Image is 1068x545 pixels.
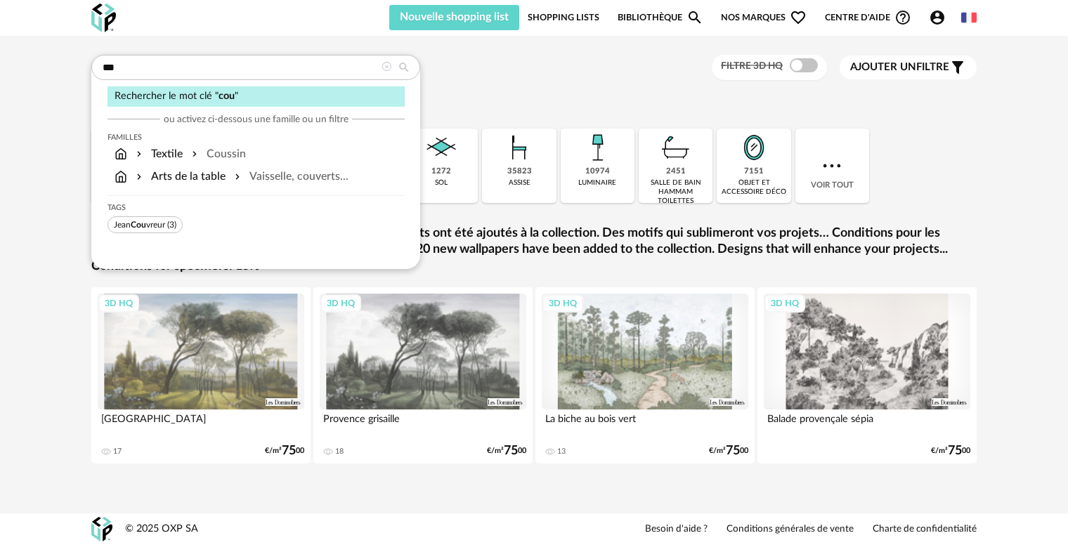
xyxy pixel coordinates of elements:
div: €/m² 00 [265,446,304,456]
div: 3D HQ [764,294,805,313]
span: Filtre 3D HQ [721,61,783,71]
div: 17 [113,447,122,457]
div: 10974 [585,166,610,177]
a: 3D HQ La biche au bois vert 13 €/m²7500 [535,287,755,464]
a: 3D HQ Provence grisaille 18 €/m²7500 [313,287,533,464]
span: 75 [504,446,518,456]
div: 35823 [507,166,532,177]
div: 13 [557,447,566,457]
div: Arts de la table [133,169,226,185]
div: 2451 [666,166,686,177]
span: (3) [167,221,176,229]
button: Ajouter unfiltre Filter icon [840,55,977,79]
span: Nos marques [721,5,807,30]
div: 3D HQ [98,294,139,313]
div: salle de bain hammam toilettes [643,178,708,206]
div: Balade provençale sépia [764,409,970,438]
div: © 2025 OXP SA [125,523,198,536]
img: Assise.png [500,129,538,166]
img: svg+xml;base64,PHN2ZyB3aWR0aD0iMTYiIGhlaWdodD0iMTYiIHZpZXdCb3g9IjAgMCAxNiAxNiIgZmlsbD0ibm9uZSIgeG... [133,146,145,162]
span: Centre d'aideHelp Circle Outline icon [825,9,911,26]
span: Magnify icon [686,9,703,26]
div: La biche au bois vert [542,409,748,438]
div: assise [509,178,530,188]
img: Salle%20de%20bain.png [657,129,695,166]
div: Provence grisaille [320,409,526,438]
img: svg+xml;base64,PHN2ZyB3aWR0aD0iMTYiIGhlaWdodD0iMTYiIHZpZXdCb3g9IjAgMCAxNiAxNiIgZmlsbD0ibm9uZSIgeG... [133,169,145,185]
span: Filter icon [949,59,966,76]
div: Tags [108,203,405,213]
div: sol [435,178,448,188]
span: 75 [282,446,296,456]
div: Textile [133,146,183,162]
img: svg+xml;base64,PHN2ZyB3aWR0aD0iMTYiIGhlaWdodD0iMTciIHZpZXdCb3g9IjAgMCAxNiAxNyIgZmlsbD0ibm9uZSIgeG... [115,146,127,162]
span: cou [219,91,235,101]
img: OXP [91,4,116,32]
div: €/m² 00 [931,446,970,456]
a: Besoin d'aide ? [645,523,708,536]
div: 3D HQ [542,294,583,313]
button: Nouvelle shopping list [389,5,519,30]
span: Heart Outline icon [790,9,807,26]
div: Familles [108,133,405,143]
span: Account Circle icon [929,9,952,26]
a: Charte de confidentialité [873,523,977,536]
img: OXP [91,517,112,541]
div: €/m² 00 [487,446,526,456]
span: 75 [948,446,962,456]
div: objet et accessoire déco [721,178,786,197]
span: Help Circle Outline icon [894,9,911,26]
span: Jean vreur [114,221,165,229]
a: Conditions générales de vente [727,523,854,536]
div: 7151 [744,166,764,177]
div: 18 [335,447,344,457]
div: Voir tout [795,129,869,203]
span: Ajouter un [850,62,916,72]
img: Miroir.png [735,129,773,166]
span: ou activez ci-dessous une famille ou un filtre [164,113,349,126]
div: €/m² 00 [709,446,748,456]
div: luminaire [578,178,616,188]
img: Luminaire.png [578,129,616,166]
span: filtre [850,60,949,74]
img: svg+xml;base64,PHN2ZyB3aWR0aD0iMTYiIGhlaWdodD0iMTciIHZpZXdCb3g9IjAgMCAxNiAxNyIgZmlsbD0ibm9uZSIgeG... [115,169,127,185]
span: 75 [726,446,740,456]
div: Rechercher le mot clé " " [108,86,405,107]
div: [GEOGRAPHIC_DATA] [98,409,304,438]
a: Nouveau chez Les Dominotiers : 20 nouveaux papiers peints ont été ajoutés à la collection. Des mo... [91,225,977,275]
img: Sol.png [422,129,460,166]
span: Cou [131,221,146,229]
img: more.7b13dc1.svg [819,153,845,178]
span: Nouvelle shopping list [400,11,509,22]
img: fr [961,10,977,25]
a: BibliothèqueMagnify icon [618,5,703,30]
span: Account Circle icon [929,9,946,26]
a: Shopping Lists [528,5,599,30]
div: 1272 [431,166,451,177]
div: 3D HQ [320,294,361,313]
a: 3D HQ Balade provençale sépia €/m²7500 [757,287,977,464]
a: 3D HQ [GEOGRAPHIC_DATA] 17 €/m²7500 [91,287,311,464]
